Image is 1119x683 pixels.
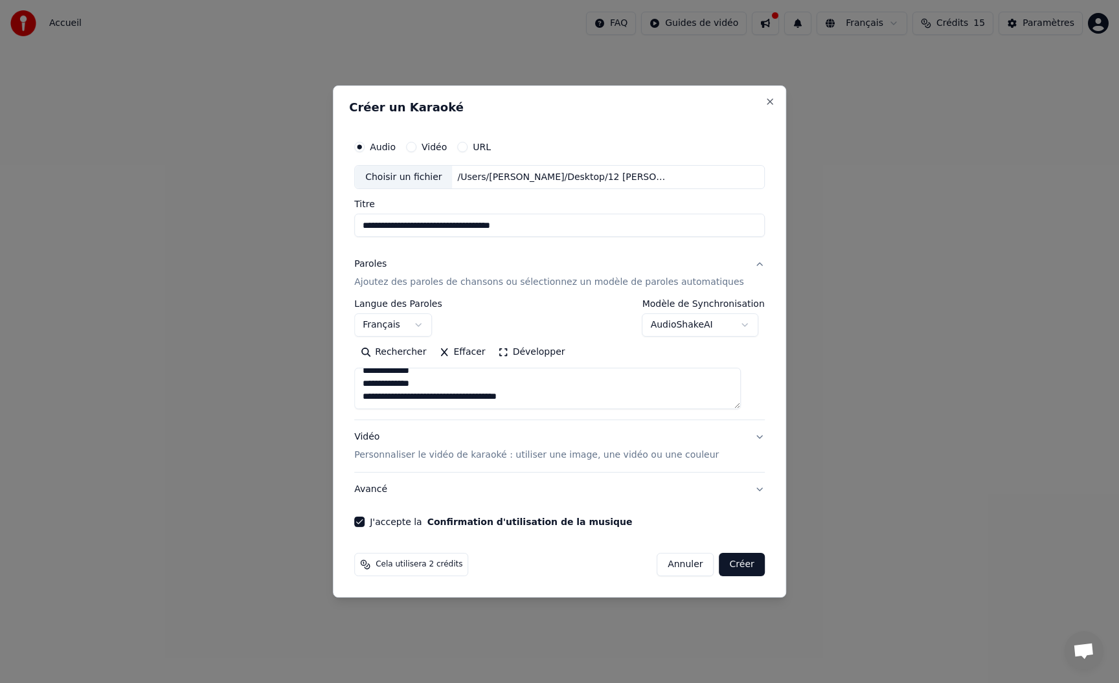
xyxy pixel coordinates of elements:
label: J'accepte la [370,517,632,526]
button: Effacer [433,342,492,363]
button: Développer [492,342,572,363]
div: Vidéo [354,431,719,462]
button: ParolesAjoutez des paroles de chansons ou sélectionnez un modèle de paroles automatiques [354,248,765,300]
label: Titre [354,200,765,209]
label: Modèle de Synchronisation [642,300,765,309]
button: VidéoPersonnaliser le vidéo de karaoké : utiliser une image, une vidéo ou une couleur [354,421,765,473]
button: J'accepte la [427,517,633,526]
h2: Créer un Karaoké [349,102,770,113]
div: /Users/[PERSON_NAME]/Desktop/12 [PERSON_NAME] - Allumer le feu (Radio Edit).wav [453,171,673,184]
p: Ajoutez des paroles de chansons ou sélectionnez un modèle de paroles automatiques [354,276,744,289]
div: ParolesAjoutez des paroles de chansons ou sélectionnez un modèle de paroles automatiques [354,300,765,420]
div: Paroles [354,258,387,271]
span: Cela utilisera 2 crédits [376,559,462,570]
label: Audio [370,142,396,151]
button: Rechercher [354,342,433,363]
button: Avancé [354,473,765,506]
p: Personnaliser le vidéo de karaoké : utiliser une image, une vidéo ou une couleur [354,449,719,462]
button: Créer [719,553,765,576]
label: Vidéo [422,142,447,151]
div: Choisir un fichier [355,166,452,189]
label: Langue des Paroles [354,300,442,309]
button: Annuler [657,553,714,576]
label: URL [473,142,491,151]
